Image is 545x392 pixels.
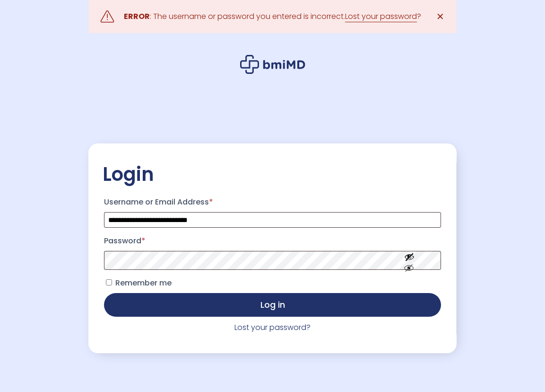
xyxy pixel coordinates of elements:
[115,277,172,288] span: Remember me
[431,7,450,26] a: ✕
[234,322,311,333] a: Lost your password?
[383,244,436,277] button: Show password
[104,233,441,249] label: Password
[345,11,417,22] a: Lost your password
[124,10,421,23] div: : The username or password you entered is incorrect. ?
[103,162,442,186] h2: Login
[124,11,150,22] strong: ERROR
[436,10,444,23] span: ✕
[104,293,441,317] button: Log in
[106,279,112,285] input: Remember me
[104,195,441,210] label: Username or Email Address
